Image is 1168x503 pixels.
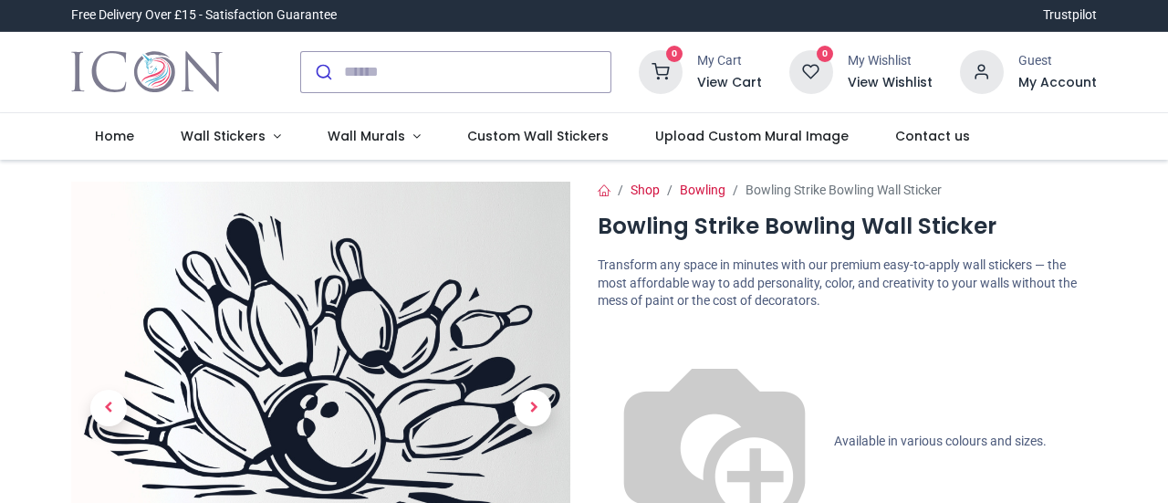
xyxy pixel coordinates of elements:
[631,183,660,197] a: Shop
[598,211,1097,242] h1: Bowling Strike Bowling Wall Sticker
[95,127,134,145] span: Home
[834,434,1047,448] span: Available in various colours and sizes.
[697,52,762,70] div: My Cart
[895,127,970,145] span: Contact us
[90,390,127,426] span: Previous
[328,127,405,145] span: Wall Murals
[71,47,222,98] a: Logo of Icon Wall Stickers
[1018,74,1097,92] a: My Account
[639,63,683,78] a: 0
[817,46,834,63] sup: 0
[301,52,344,92] button: Submit
[1018,52,1097,70] div: Guest
[304,113,443,161] a: Wall Murals
[71,47,222,98] img: Icon Wall Stickers
[666,46,683,63] sup: 0
[515,390,551,426] span: Next
[1043,6,1097,25] a: Trustpilot
[158,113,305,161] a: Wall Stickers
[680,183,725,197] a: Bowling
[848,74,933,92] a: View Wishlist
[598,257,1097,310] p: Transform any space in minutes with our premium easy-to-apply wall stickers — the most affordable...
[697,74,762,92] a: View Cart
[848,52,933,70] div: My Wishlist
[71,6,337,25] div: Free Delivery Over £15 - Satisfaction Guarantee
[181,127,266,145] span: Wall Stickers
[789,63,833,78] a: 0
[746,183,942,197] span: Bowling Strike Bowling Wall Sticker
[467,127,609,145] span: Custom Wall Stickers
[655,127,849,145] span: Upload Custom Mural Image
